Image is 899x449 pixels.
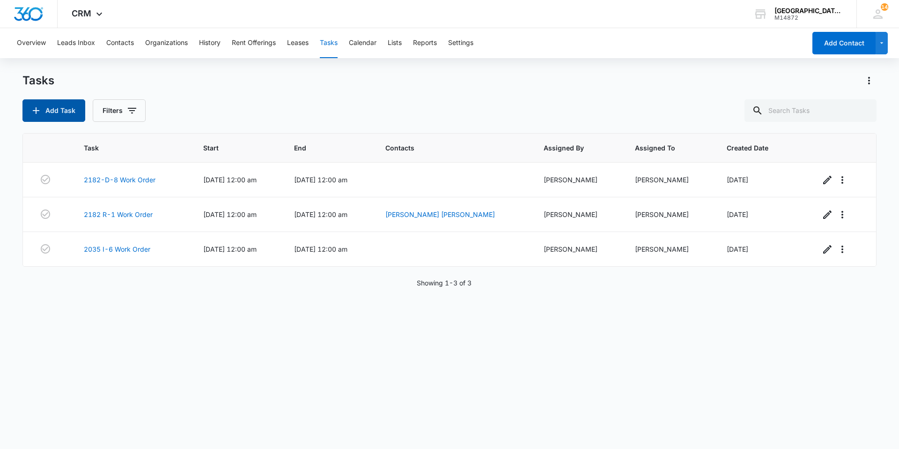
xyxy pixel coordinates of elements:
[413,28,437,58] button: Reports
[294,176,347,184] span: [DATE] 12:00 am
[881,3,888,11] span: 14
[84,210,153,219] a: 2182 R-1 Work Order
[635,210,704,219] div: [PERSON_NAME]
[22,99,85,122] button: Add Task
[635,244,704,254] div: [PERSON_NAME]
[232,28,276,58] button: Rent Offerings
[544,210,613,219] div: [PERSON_NAME]
[93,99,146,122] button: Filters
[727,176,748,184] span: [DATE]
[84,244,150,254] a: 2035 I-6 Work Order
[84,143,167,153] span: Task
[544,143,599,153] span: Assigned By
[203,176,257,184] span: [DATE] 12:00 am
[812,32,876,54] button: Add Contact
[544,244,613,254] div: [PERSON_NAME]
[635,143,691,153] span: Assigned To
[294,245,347,253] span: [DATE] 12:00 am
[744,99,877,122] input: Search Tasks
[106,28,134,58] button: Contacts
[287,28,309,58] button: Leases
[448,28,473,58] button: Settings
[385,210,495,218] a: [PERSON_NAME] [PERSON_NAME]
[72,8,91,18] span: CRM
[727,245,748,253] span: [DATE]
[294,210,347,218] span: [DATE] 12:00 am
[320,28,338,58] button: Tasks
[203,210,257,218] span: [DATE] 12:00 am
[385,143,508,153] span: Contacts
[203,143,258,153] span: Start
[349,28,376,58] button: Calendar
[881,3,888,11] div: notifications count
[388,28,402,58] button: Lists
[417,278,472,288] p: Showing 1-3 of 3
[145,28,188,58] button: Organizations
[57,28,95,58] button: Leads Inbox
[203,245,257,253] span: [DATE] 12:00 am
[862,73,877,88] button: Actions
[84,175,155,185] a: 2182-D-8 Work Order
[22,74,54,88] h1: Tasks
[774,15,843,21] div: account id
[635,175,704,185] div: [PERSON_NAME]
[544,175,613,185] div: [PERSON_NAME]
[17,28,46,58] button: Overview
[727,143,784,153] span: Created Date
[774,7,843,15] div: account name
[727,210,748,218] span: [DATE]
[199,28,221,58] button: History
[294,143,349,153] span: End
